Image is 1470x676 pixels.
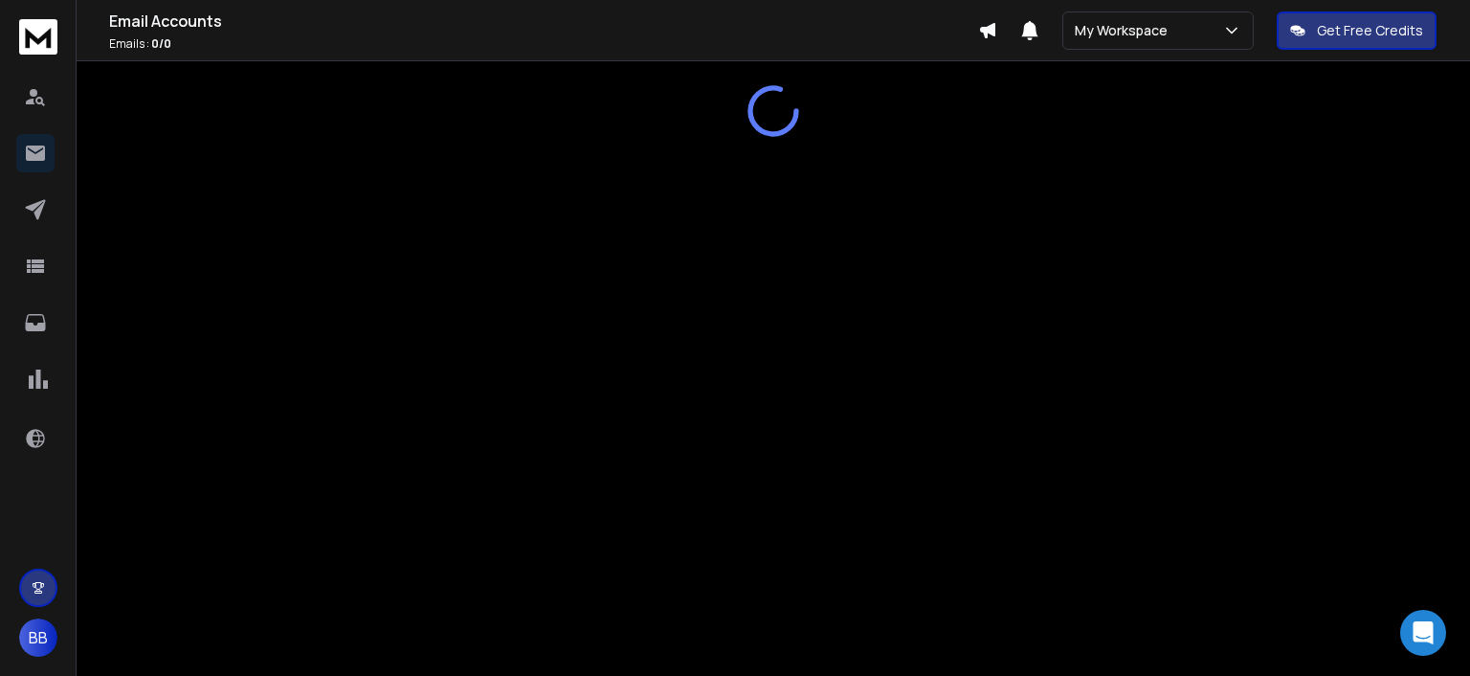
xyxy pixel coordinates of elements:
p: My Workspace [1075,21,1175,40]
button: BB [19,619,57,657]
img: logo [19,19,57,55]
button: Get Free Credits [1277,11,1437,50]
span: 0 / 0 [151,35,171,52]
p: Get Free Credits [1317,21,1423,40]
p: Emails : [109,36,978,52]
div: Open Intercom Messenger [1400,610,1446,656]
h1: Email Accounts [109,10,978,33]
